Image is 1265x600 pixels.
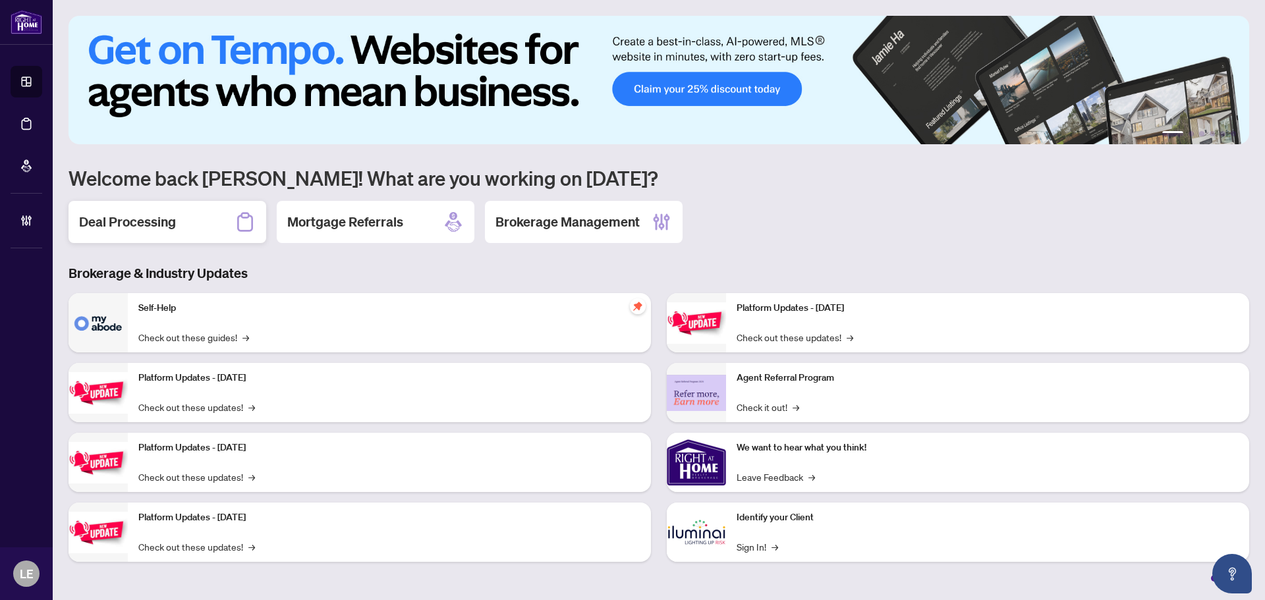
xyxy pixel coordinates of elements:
[69,293,128,352] img: Self-Help
[808,470,815,484] span: →
[69,264,1249,283] h3: Brokerage & Industry Updates
[69,512,128,553] img: Platform Updates - July 8, 2025
[667,302,726,344] img: Platform Updates - June 23, 2025
[847,330,853,344] span: →
[630,298,646,314] span: pushpin
[737,470,815,484] a: Leave Feedback→
[138,510,640,525] p: Platform Updates - [DATE]
[1212,554,1252,593] button: Open asap
[248,539,255,554] span: →
[287,213,403,231] h2: Mortgage Referrals
[69,442,128,483] img: Platform Updates - July 21, 2025
[69,16,1249,144] img: Slide 0
[69,165,1249,190] h1: Welcome back [PERSON_NAME]! What are you working on [DATE]?
[248,400,255,414] span: →
[138,330,249,344] a: Check out these guides!→
[1220,131,1225,136] button: 5
[737,539,778,554] a: Sign In!→
[737,400,799,414] a: Check it out!→
[1189,131,1194,136] button: 2
[737,441,1239,455] p: We want to hear what you think!
[138,470,255,484] a: Check out these updates!→
[737,371,1239,385] p: Agent Referral Program
[737,301,1239,315] p: Platform Updates - [DATE]
[1162,131,1183,136] button: 1
[793,400,799,414] span: →
[138,539,255,554] a: Check out these updates!→
[1231,131,1236,136] button: 6
[69,372,128,414] img: Platform Updates - September 16, 2025
[248,470,255,484] span: →
[242,330,249,344] span: →
[772,539,778,554] span: →
[138,371,640,385] p: Platform Updates - [DATE]
[79,213,176,231] h2: Deal Processing
[667,503,726,562] img: Identify your Client
[138,441,640,455] p: Platform Updates - [DATE]
[138,400,255,414] a: Check out these updates!→
[667,375,726,411] img: Agent Referral Program
[11,10,42,34] img: logo
[1210,131,1215,136] button: 4
[737,510,1239,525] p: Identify your Client
[1199,131,1204,136] button: 3
[737,330,853,344] a: Check out these updates!→
[20,564,34,583] span: LE
[495,213,640,231] h2: Brokerage Management
[138,301,640,315] p: Self-Help
[667,433,726,492] img: We want to hear what you think!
